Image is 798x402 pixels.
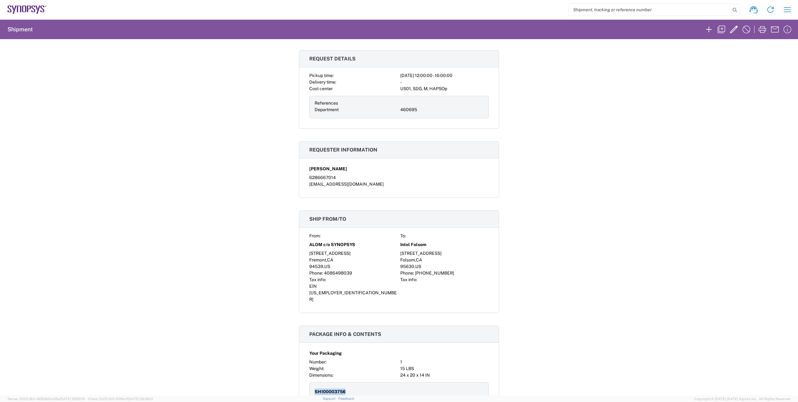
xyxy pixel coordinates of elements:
[309,264,323,269] span: 94539
[326,257,327,262] span: ,
[309,56,356,62] span: Request details
[324,264,330,269] span: US
[309,216,346,222] span: Ship from/to
[309,284,317,289] span: EIN
[309,174,489,181] div: 6286667014
[309,257,326,262] span: Fremont
[400,372,489,379] div: 24 x 20 x 14 IN
[400,277,417,282] span: Tax info:
[415,271,454,276] span: [PHONE_NUMBER]
[324,271,352,276] span: 4086498039
[309,277,326,282] span: Tax info:
[400,271,414,276] span: Phone:
[315,100,338,106] span: References
[400,72,489,79] div: [DATE] 12:00:00 - 16:00:00
[400,106,483,113] div: 460695
[8,397,85,401] span: Server: 2025.19.0-49328d0a35e
[415,257,416,262] span: ,
[415,264,421,269] span: US
[88,397,153,401] span: Client: 2025.19.0-129fbcf
[309,73,334,78] span: Pickup time:
[323,264,324,269] span: ,
[400,233,406,238] span: To:
[400,250,489,257] div: [STREET_ADDRESS]
[128,397,153,401] span: [DATE] 09:39:01
[309,250,398,257] div: [STREET_ADDRESS]
[400,359,489,365] div: 1
[414,264,415,269] span: ,
[416,257,422,262] span: CA
[309,359,326,364] span: Number:
[8,26,33,33] h2: Shipment
[309,181,489,188] div: [EMAIL_ADDRESS][DOMAIN_NAME]
[309,271,323,276] span: Phone:
[400,241,427,248] span: Intel Folsom
[315,106,398,113] div: Department
[309,147,377,153] span: Requester information
[309,373,333,378] span: Dimensions:
[400,85,489,92] div: US01, SDG, M, HAPSOp
[309,350,342,357] span: Your Packaging
[327,257,333,262] span: CA
[309,80,336,85] span: Delivery time:
[400,264,414,269] span: 95630
[309,331,381,337] span: Package info & contents
[400,257,415,262] span: Folsom
[309,233,321,238] span: From:
[400,365,489,372] div: 15 LBS
[309,366,324,371] span: Weight:
[309,166,347,172] span: [PERSON_NAME]
[338,397,354,400] a: Feedback
[309,86,333,91] span: Cost center
[309,290,397,302] span: [US_EMPLOYER_IDENTIFICATION_NUMBER]
[323,397,338,400] a: Support
[60,397,85,401] span: [DATE] 09:50:51
[694,396,790,402] span: Copyright © [DATE]-[DATE] Agistix Inc., All Rights Reserved
[315,389,346,395] span: SH100003756
[568,4,730,16] input: Shipment, tracking or reference number
[400,79,489,85] div: -
[309,241,355,248] span: ALOM c/o SYNOPSYS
